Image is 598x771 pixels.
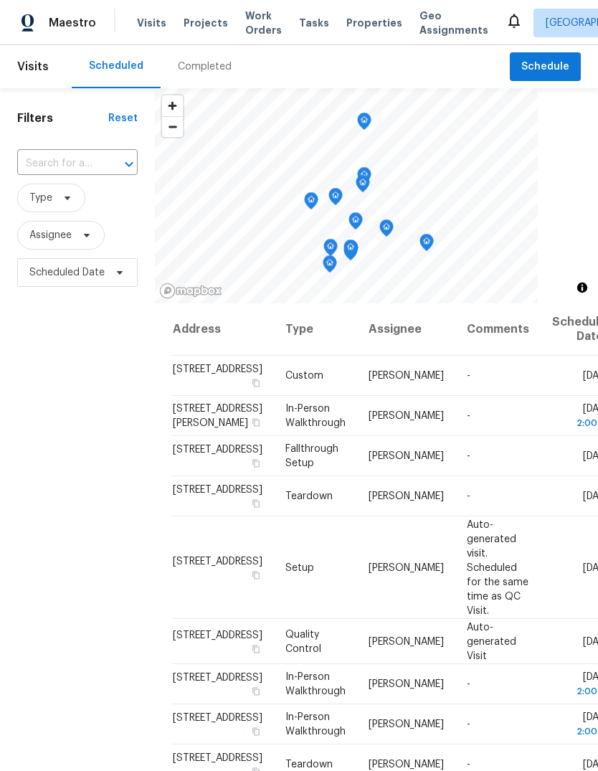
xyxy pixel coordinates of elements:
button: Copy Address [250,642,262,655]
span: Properties [346,16,402,30]
button: Copy Address [250,725,262,738]
div: Map marker [357,167,371,189]
th: Type [274,303,357,356]
div: Map marker [357,113,371,135]
span: - [467,451,470,461]
span: - [467,491,470,501]
canvas: Map [155,88,538,303]
span: [PERSON_NAME] [369,562,444,572]
span: [PERSON_NAME] [369,679,444,689]
span: [STREET_ADDRESS] [173,364,262,374]
span: - [467,371,470,381]
span: In-Person Walkthrough [285,404,346,428]
span: Visits [137,16,166,30]
button: Copy Address [250,685,262,698]
button: Schedule [510,52,581,82]
span: Schedule [521,58,569,76]
div: Map marker [343,240,358,262]
span: Custom [285,371,323,381]
div: Map marker [304,192,318,214]
span: Visits [17,51,49,82]
span: In-Person Walkthrough [285,672,346,696]
span: Fallthrough Setup [285,444,338,468]
span: - [467,679,470,689]
span: [PERSON_NAME] [369,636,444,646]
th: Comments [455,303,541,356]
button: Open [119,154,139,174]
button: Copy Address [250,416,262,429]
div: Map marker [379,219,394,242]
th: Address [172,303,274,356]
span: - [467,719,470,729]
span: Work Orders [245,9,282,37]
span: [PERSON_NAME] [369,491,444,501]
span: Type [29,191,52,205]
button: Copy Address [250,457,262,470]
span: Projects [184,16,228,30]
span: Teardown [285,491,333,501]
button: Copy Address [250,497,262,510]
span: [STREET_ADDRESS] [173,485,262,495]
button: Copy Address [250,568,262,581]
th: Assignee [357,303,455,356]
button: Toggle attribution [574,279,591,296]
span: Geo Assignments [419,9,488,37]
div: Map marker [323,239,338,261]
span: [STREET_ADDRESS] [173,630,262,640]
span: - [467,760,470,770]
span: [STREET_ADDRESS] [173,753,262,763]
span: Setup [285,562,314,572]
span: [STREET_ADDRESS][PERSON_NAME] [173,404,262,428]
a: Mapbox homepage [159,283,222,299]
span: Maestro [49,16,96,30]
span: [PERSON_NAME] [369,371,444,381]
div: Scheduled [89,59,143,73]
span: Auto-generated visit. Scheduled for the same time as QC Visit. [467,519,528,615]
span: [PERSON_NAME] [369,451,444,461]
span: [PERSON_NAME] [369,760,444,770]
span: [STREET_ADDRESS] [173,673,262,683]
span: Zoom out [162,117,183,137]
div: Map marker [323,255,337,278]
h1: Filters [17,111,108,126]
span: Teardown [285,760,333,770]
span: [STREET_ADDRESS] [173,445,262,455]
span: Tasks [299,18,329,28]
span: Auto-generated Visit [467,622,516,661]
div: Completed [178,60,232,74]
span: Quality Control [285,629,321,653]
div: Map marker [348,212,363,235]
button: Copy Address [250,377,262,389]
button: Zoom in [162,95,183,116]
span: [PERSON_NAME] [369,411,444,421]
div: Map marker [356,175,370,197]
button: Zoom out [162,116,183,137]
div: Map marker [419,234,434,256]
input: Search for an address... [17,153,98,175]
div: Map marker [328,188,343,210]
span: - [467,411,470,421]
span: [STREET_ADDRESS] [173,556,262,566]
span: Assignee [29,228,72,242]
div: Reset [108,111,138,126]
span: [PERSON_NAME] [369,719,444,729]
span: [STREET_ADDRESS] [173,713,262,723]
span: Toggle attribution [578,280,587,295]
span: In-Person Walkthrough [285,712,346,737]
span: Scheduled Date [29,265,105,280]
